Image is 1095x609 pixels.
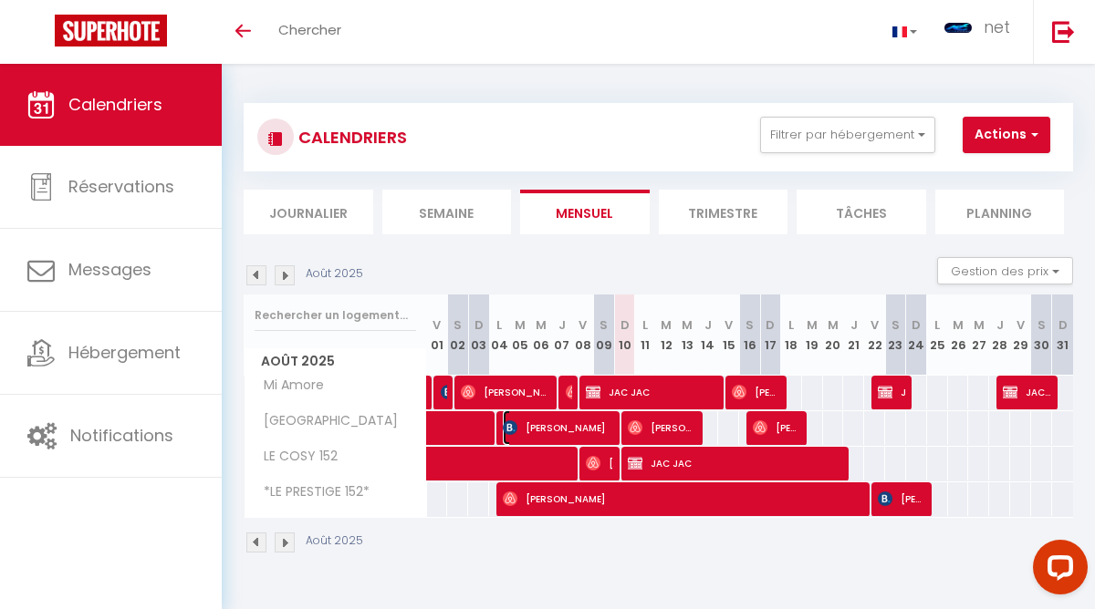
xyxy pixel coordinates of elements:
[247,482,374,502] span: *LE PRESTIGE 152*
[878,481,927,516] span: [PERSON_NAME]
[255,299,416,332] input: Rechercher un logement...
[760,117,935,153] button: Filtrer par hébergement
[781,294,802,376] th: 18
[906,294,927,376] th: 24
[760,294,781,376] th: 17
[70,424,173,447] span: Notifications
[746,316,754,334] abbr: S
[989,294,1010,376] th: 28
[503,410,615,445] span: [PERSON_NAME]
[823,294,844,376] th: 20
[996,316,1004,334] abbr: J
[247,411,402,431] span: [GEOGRAPHIC_DATA]
[247,447,342,467] span: LE COSY 152
[552,294,573,376] th: 07
[659,190,788,234] li: Trimestre
[677,294,698,376] th: 13
[55,15,167,46] img: Super Booking
[628,410,698,445] span: [PERSON_NAME]
[620,316,630,334] abbr: D
[489,294,510,376] th: 04
[732,375,781,409] span: [PERSON_NAME]
[503,481,867,516] span: [PERSON_NAME]
[642,316,648,334] abbr: L
[807,316,818,334] abbr: M
[739,294,760,376] th: 16
[1031,294,1052,376] th: 30
[278,20,341,39] span: Chercher
[802,294,823,376] th: 19
[937,257,1073,284] button: Gestion des prix
[628,446,845,480] span: JAC JAC
[968,294,989,376] th: 27
[1003,375,1052,409] span: JAC JAC
[447,294,468,376] th: 02
[496,316,502,334] abbr: L
[682,316,693,334] abbr: M
[885,294,906,376] th: 23
[306,265,363,283] p: Août 2025
[704,316,712,334] abbr: J
[984,15,1010,38] span: net
[850,316,858,334] abbr: J
[382,190,512,234] li: Semaine
[245,348,426,375] span: Août 2025
[1017,316,1025,334] abbr: V
[586,375,719,409] span: JAC JAC
[68,341,181,364] span: Hébergement
[1052,294,1073,376] th: 31
[531,294,552,376] th: 06
[510,294,531,376] th: 05
[725,316,733,334] abbr: V
[944,23,972,33] img: ...
[441,375,448,409] span: [PERSON_NAME]
[433,316,441,334] abbr: V
[244,190,373,234] li: Journalier
[797,190,926,234] li: Tâches
[934,316,940,334] abbr: L
[520,190,650,234] li: Mensuel
[697,294,718,376] th: 14
[948,294,969,376] th: 26
[515,316,526,334] abbr: M
[68,93,162,116] span: Calendriers
[306,532,363,550] p: Août 2025
[593,294,614,376] th: 09
[68,258,151,281] span: Messages
[892,316,900,334] abbr: S
[558,316,566,334] abbr: J
[474,316,484,334] abbr: D
[294,117,407,158] h3: CALENDRIERS
[536,316,547,334] abbr: M
[1038,316,1046,334] abbr: S
[843,294,864,376] th: 21
[68,175,174,198] span: Réservations
[963,117,1050,153] button: Actions
[912,316,921,334] abbr: D
[1052,20,1075,43] img: logout
[766,316,775,334] abbr: D
[468,294,489,376] th: 03
[871,316,879,334] abbr: V
[635,294,656,376] th: 11
[614,294,635,376] th: 10
[1010,294,1031,376] th: 29
[878,375,906,409] span: JAC JAC
[454,316,462,334] abbr: S
[927,294,948,376] th: 25
[718,294,739,376] th: 15
[953,316,964,334] abbr: M
[864,294,885,376] th: 22
[788,316,794,334] abbr: L
[579,316,587,334] abbr: V
[600,316,608,334] abbr: S
[1058,316,1068,334] abbr: D
[427,294,448,376] th: 01
[461,375,552,409] span: [PERSON_NAME]
[661,316,672,334] abbr: M
[572,294,593,376] th: 08
[935,190,1065,234] li: Planning
[247,376,328,396] span: Mi Amore
[828,316,839,334] abbr: M
[974,316,985,334] abbr: M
